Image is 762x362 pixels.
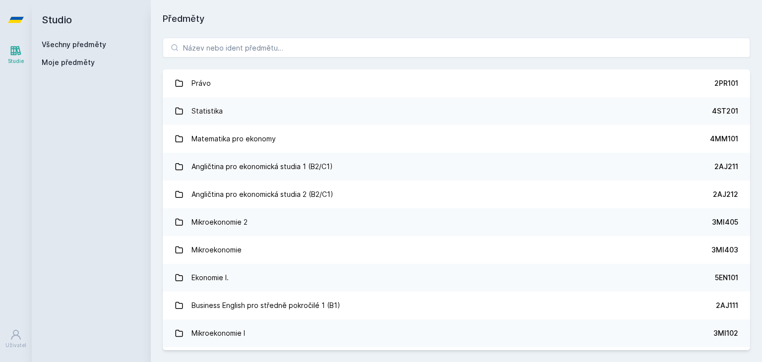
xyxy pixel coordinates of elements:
[8,58,24,64] font: Studie
[2,40,30,70] a: Studie
[191,212,248,232] div: Mikroekonomie 2
[191,73,211,93] div: Právo
[710,134,738,144] div: 4MM101
[191,129,276,149] div: Matematika pro ekonomy
[163,13,204,24] font: Předměty
[191,101,223,121] div: Statistika
[191,323,245,343] div: Mikroekonomie I
[191,240,242,260] div: Mikroekonomie
[713,328,738,338] div: 3MI102
[163,208,750,236] a: Mikroekonomie 2 3MI405
[191,268,229,288] div: Ekonomie I.
[42,14,72,26] font: Studio
[191,184,333,204] div: Angličtina pro ekonomická studia 2 (B2/C1)
[42,58,95,66] font: Moje předměty
[714,78,738,88] div: 2PR101
[712,217,738,227] div: 3MI405
[715,273,738,283] div: 5EN101
[191,157,333,177] div: Angličtina pro ekonomická studia 1 (B2/C1)
[163,236,750,264] a: Mikroekonomie 3MI403
[716,301,738,310] div: 2AJ111
[163,69,750,97] a: Právo 2PR101
[711,245,738,255] div: 3MI403
[714,162,738,172] div: 2AJ211
[2,324,30,354] a: Uživatel
[712,106,738,116] div: 4ST201
[713,189,738,199] div: 2AJ212
[163,97,750,125] a: Statistika 4ST201
[163,319,750,347] a: Mikroekonomie I 3MI102
[163,292,750,319] a: Business English pro středně pokročilé 1 (B1) 2AJ111
[163,153,750,181] a: Angličtina pro ekonomická studia 1 (B2/C1) 2AJ211
[5,342,26,348] font: Uživatel
[163,181,750,208] a: Angličtina pro ekonomická studia 2 (B2/C1) 2AJ212
[42,40,106,49] a: Všechny předměty
[163,38,750,58] input: Název nebo ident předmětu…
[163,264,750,292] a: Ekonomie I. 5EN101
[191,296,340,315] div: Business English pro středně pokročilé 1 (B1)
[163,125,750,153] a: Matematika pro ekonomy 4MM101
